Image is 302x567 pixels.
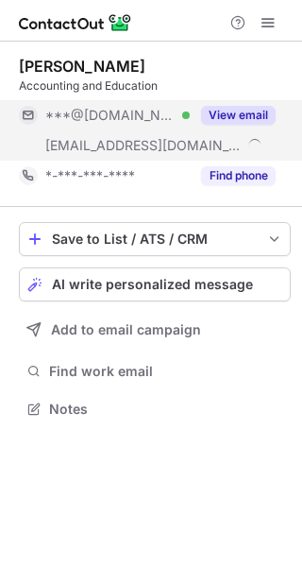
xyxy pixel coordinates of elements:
[45,137,242,154] span: [EMAIL_ADDRESS][DOMAIN_NAME]
[49,363,283,380] span: Find work email
[19,57,145,76] div: [PERSON_NAME]
[19,222,291,256] button: save-profile-one-click
[201,166,276,185] button: Reveal Button
[45,107,176,124] span: ***@[DOMAIN_NAME]
[201,106,276,125] button: Reveal Button
[19,358,291,385] button: Find work email
[19,11,132,34] img: ContactOut v5.3.10
[51,322,201,337] span: Add to email campaign
[52,232,258,247] div: Save to List / ATS / CRM
[19,267,291,301] button: AI write personalized message
[19,77,291,94] div: Accounting and Education
[19,313,291,347] button: Add to email campaign
[19,396,291,422] button: Notes
[49,401,283,418] span: Notes
[52,277,253,292] span: AI write personalized message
